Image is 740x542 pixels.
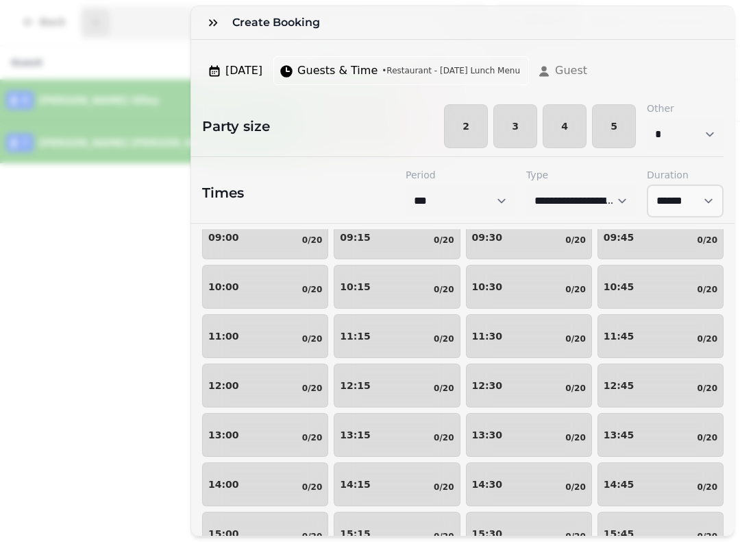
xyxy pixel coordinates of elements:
button: 12:300/20 [466,364,592,408]
p: 0/20 [698,531,717,542]
p: 0/20 [565,284,585,295]
p: 12:00 [208,381,239,390]
p: 12:45 [604,381,634,390]
p: 14:30 [472,480,503,489]
p: 10:15 [340,282,371,292]
button: 12:150/20 [334,364,460,408]
p: 09:30 [472,233,503,242]
button: 13:000/20 [202,413,328,457]
p: 0/20 [434,383,454,394]
p: 0/20 [698,235,717,246]
button: 13:300/20 [466,413,592,457]
p: 13:30 [472,430,503,440]
p: 12:30 [472,381,503,390]
button: 09:150/20 [334,215,460,259]
button: 12:000/20 [202,364,328,408]
p: 0/20 [565,333,585,344]
p: 14:45 [604,480,634,489]
p: 0/20 [698,432,717,443]
span: 5 [604,121,624,131]
p: 0/20 [434,235,454,246]
button: 10:150/20 [334,265,460,309]
p: 0/20 [302,235,322,246]
p: 13:15 [340,430,371,440]
button: 14:300/20 [466,462,592,506]
label: Other [647,102,724,115]
p: 0/20 [565,383,585,394]
button: 2 [444,104,488,148]
h2: Times [202,183,244,202]
span: [DATE] [225,62,262,79]
p: 11:15 [340,331,371,341]
p: 0/20 [565,432,585,443]
h2: Party size [191,117,270,136]
p: 0/20 [302,383,322,394]
h3: Create Booking [232,14,325,31]
span: Guest [555,62,587,79]
p: 14:15 [340,480,371,489]
span: Guests & Time [297,62,378,79]
p: 0/20 [434,284,454,295]
p: 0/20 [302,284,322,295]
button: 11:300/20 [466,314,592,358]
p: 09:00 [208,233,239,242]
p: 0/20 [698,482,717,493]
label: Period [406,168,515,182]
button: 13:450/20 [597,413,724,457]
p: 0/20 [302,432,322,443]
p: 0/20 [434,432,454,443]
button: 11:150/20 [334,314,460,358]
p: 11:30 [472,331,503,341]
p: 0/20 [698,383,717,394]
p: 0/20 [302,531,322,542]
button: 5 [592,104,636,148]
button: 10:300/20 [466,265,592,309]
p: 0/20 [565,531,585,542]
p: 0/20 [698,284,717,295]
p: 15:30 [472,529,503,539]
button: 14:150/20 [334,462,460,506]
p: 14:00 [208,480,239,489]
p: 0/20 [302,482,322,493]
button: 09:000/20 [202,215,328,259]
button: 11:450/20 [597,314,724,358]
button: 11:000/20 [202,314,328,358]
span: 4 [554,121,575,131]
button: 12:450/20 [597,364,724,408]
span: • Restaurant - [DATE] Lunch Menu [382,65,520,76]
label: Type [526,168,636,182]
label: Duration [647,168,724,182]
p: 0/20 [565,482,585,493]
button: 09:450/20 [597,215,724,259]
p: 13:45 [604,430,634,440]
button: 13:150/20 [334,413,460,457]
p: 0/20 [565,235,585,246]
button: 4 [543,104,587,148]
button: 10:000/20 [202,265,328,309]
p: 15:00 [208,529,239,539]
p: 10:45 [604,282,634,292]
button: 10:450/20 [597,265,724,309]
button: 14:000/20 [202,462,328,506]
p: 11:45 [604,331,634,341]
p: 13:00 [208,430,239,440]
p: 0/20 [698,333,717,344]
button: 14:450/20 [597,462,724,506]
button: 09:300/20 [466,215,592,259]
p: 09:45 [604,233,634,242]
p: 10:30 [472,282,503,292]
p: 11:00 [208,331,239,341]
p: 0/20 [434,482,454,493]
p: 15:15 [340,529,371,539]
span: 2 [456,121,476,131]
span: 3 [505,121,526,131]
p: 09:15 [340,233,371,242]
p: 0/20 [302,333,322,344]
p: 15:45 [604,529,634,539]
p: 0/20 [434,531,454,542]
p: 0/20 [434,333,454,344]
p: 12:15 [340,381,371,390]
p: 10:00 [208,282,239,292]
button: 3 [493,104,537,148]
